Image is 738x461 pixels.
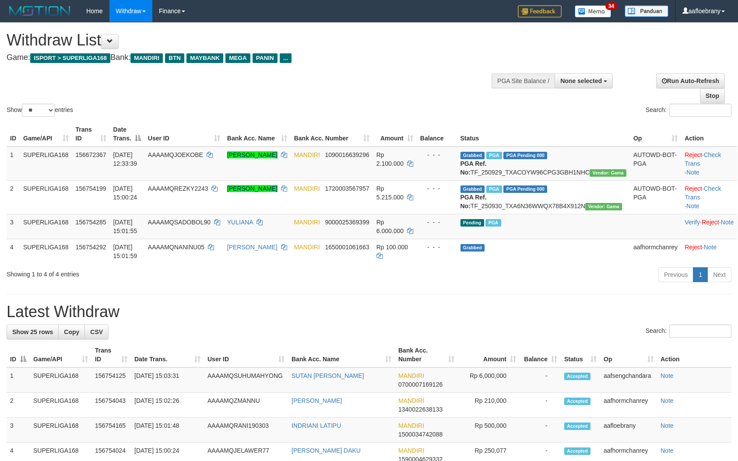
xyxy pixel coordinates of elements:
a: Reject [685,185,702,192]
a: YULIANA [227,219,253,226]
span: Copy 1720003567957 to clipboard [325,185,369,192]
span: MANDIRI [398,422,424,429]
th: Action [681,122,737,147]
span: PANIN [253,53,278,63]
a: SUTAN [PERSON_NAME] [292,372,364,379]
td: SUPERLIGA168 [30,418,91,443]
a: [PERSON_NAME] [227,151,278,158]
td: 3 [7,214,20,239]
span: Rp 5.215.000 [376,185,404,201]
a: Note [661,447,674,454]
td: · [681,239,737,264]
a: [PERSON_NAME] [227,244,278,251]
input: Search: [669,104,731,117]
th: Status [457,122,630,147]
th: Trans ID: activate to sort column ascending [91,342,131,367]
span: Show 25 rows [12,328,53,335]
td: 1 [7,147,20,181]
span: 156754199 [76,185,106,192]
th: Status: activate to sort column ascending [561,342,600,367]
a: [PERSON_NAME] DAKU [292,447,361,454]
span: Rp 2.100.000 [376,151,404,167]
span: Pending [460,219,484,227]
th: Op: activate to sort column ascending [600,342,657,367]
span: PGA Pending [503,185,547,193]
span: MANDIRI [294,244,320,251]
td: 156754165 [91,418,131,443]
div: PGA Site Balance / [492,73,555,88]
a: Run Auto-Refresh [656,73,725,88]
a: Reject [702,219,719,226]
span: 34 [605,2,617,10]
span: Grabbed [460,152,485,159]
img: MOTION_logo.png [7,4,73,17]
b: PGA Ref. No: [460,160,487,176]
a: Note [704,244,717,251]
span: Accepted [564,423,590,430]
th: Action [657,342,731,367]
span: MEGA [225,53,250,63]
span: Vendor URL: https://trx31.1velocity.biz [585,203,622,210]
th: ID [7,122,20,147]
span: Marked by aafsengchandara [486,152,502,159]
td: aafhormchanrey [600,393,657,418]
th: Bank Acc. Number: activate to sort column ascending [395,342,458,367]
span: Copy 1340022638133 to clipboard [398,406,443,413]
div: - - - [420,184,453,193]
span: Grabbed [460,185,485,193]
h4: Game: Bank: [7,53,483,62]
a: Note [686,203,699,210]
th: ID: activate to sort column descending [7,342,30,367]
span: 156672367 [76,151,106,158]
td: SUPERLIGA168 [20,214,72,239]
span: Marked by aafsengchandara [485,219,501,227]
span: Rp 100.000 [376,244,408,251]
td: · · [681,147,737,181]
td: Rp 6,000,000 [458,367,520,393]
span: ... [280,53,292,63]
td: TF_250929_TXACOYW96CPG3GBH1NHC [457,147,630,181]
td: SUPERLIGA168 [30,393,91,418]
h1: Latest Withdraw [7,303,731,321]
th: Balance: activate to sort column ascending [520,342,561,367]
th: Game/API: activate to sort column ascending [20,122,72,147]
a: Note [686,169,699,176]
a: Show 25 rows [7,325,59,339]
th: Game/API: activate to sort column ascending [30,342,91,367]
a: Note [661,422,674,429]
span: Accepted [564,398,590,405]
select: Showentries [22,104,55,117]
td: Rp 210,000 [458,393,520,418]
span: Copy 1650001061663 to clipboard [325,244,369,251]
th: Date Trans.: activate to sort column descending [110,122,144,147]
td: 3 [7,418,30,443]
td: 2 [7,393,30,418]
td: Rp 500,000 [458,418,520,443]
td: 156754125 [91,367,131,393]
td: 2 [7,180,20,214]
td: - [520,418,561,443]
span: [DATE] 12:33:39 [113,151,137,167]
td: SUPERLIGA168 [20,180,72,214]
span: AAAAMQREZKY2243 [148,185,208,192]
th: Bank Acc. Name: activate to sort column ascending [224,122,291,147]
td: SUPERLIGA168 [30,367,91,393]
a: CSV [84,325,109,339]
span: MANDIRI [398,397,424,404]
a: Check Trans [685,185,721,201]
th: User ID: activate to sort column ascending [144,122,224,147]
a: [PERSON_NAME] [292,397,342,404]
a: Note [661,397,674,404]
span: Accepted [564,373,590,380]
td: · · [681,214,737,239]
span: AAAAMQNANINU05 [148,244,204,251]
td: [DATE] 15:02:26 [131,393,204,418]
a: Previous [658,267,693,282]
img: panduan.png [625,5,668,17]
a: INDRIANI LATIPU [292,422,341,429]
td: [DATE] 15:01:48 [131,418,204,443]
td: - [520,393,561,418]
img: Button%20Memo.svg [575,5,611,17]
a: [PERSON_NAME] [227,185,278,192]
span: MANDIRI [398,372,424,379]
